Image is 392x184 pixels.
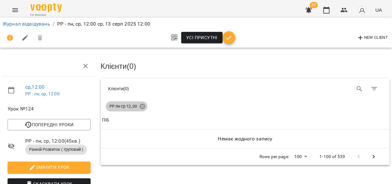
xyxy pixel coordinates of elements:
[366,149,381,164] button: Next Page
[8,119,91,130] button: Попередні уроки
[30,13,62,17] span: For Business
[373,4,384,16] button: UA
[8,3,23,18] button: Menu
[102,134,389,143] h6: Немає жодного запису
[57,20,150,28] p: РР - пн, ср, 12:00 ср, 13 серп 2025 12:00
[25,137,91,145] span: РР - пн, ср, 12:00 ( 45 хв. )
[106,101,147,111] div: РР пн ср 12_00
[101,79,390,99] div: Table Toolbar
[53,20,55,28] li: /
[102,116,109,124] div: Sort
[259,154,289,160] p: Rows per page:
[3,21,50,27] a: Журнал відвідувань
[186,34,217,41] span: Усі присутні
[375,7,382,13] span: UA
[8,105,91,113] span: Урок №124
[8,162,91,173] button: Змінити урок
[25,147,87,152] span: Ранній Розвиток ( груповий )
[352,81,367,97] button: Search
[358,6,366,15] img: avatar_s.png
[30,3,62,12] img: Voopty Logo
[357,34,388,42] span: New Client
[13,121,86,128] span: Попередні уроки
[101,62,390,70] h3: Клієнти ( 0 )
[108,86,241,92] div: Клієнти ( 0 )
[13,163,86,171] span: Змінити урок
[102,116,109,124] div: ПІБ
[319,154,345,160] p: 1-100 of 539
[181,32,223,43] button: Усі присутні
[25,91,60,96] a: РР - пн, ср, 12:00
[3,20,389,28] nav: breadcrumb
[367,81,382,97] button: Фільтр
[292,152,309,161] div: 100
[355,33,389,43] button: New Client
[310,2,318,8] span: 85
[106,104,141,109] span: РР пн ср 12_00
[102,116,389,124] span: ПІБ
[25,84,45,90] a: ср , 12:00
